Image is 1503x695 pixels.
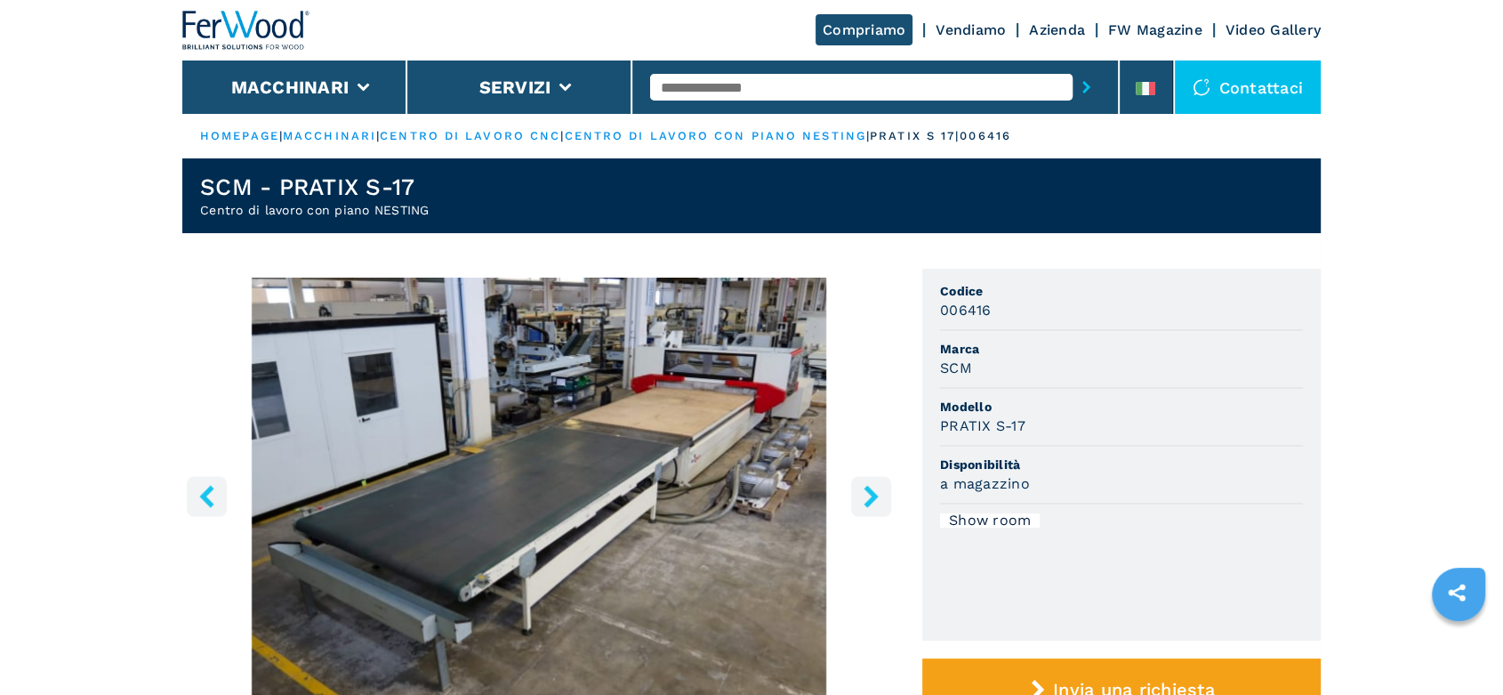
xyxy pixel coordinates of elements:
[283,129,376,142] a: macchinari
[1435,570,1479,615] a: sharethis
[182,11,310,50] img: Ferwood
[1427,615,1490,682] iframe: Chat
[564,129,865,142] a: centro di lavoro con piano nesting
[1073,67,1100,108] button: submit-button
[1193,78,1210,96] img: Contattaci
[870,128,960,144] p: pratix s 17 |
[940,473,1030,494] h3: a magazzino
[380,129,560,142] a: centro di lavoro cnc
[940,398,1303,416] span: Modello
[231,77,350,98] button: Macchinari
[940,456,1303,473] span: Disponibilità
[1029,21,1085,38] a: Azienda
[200,173,430,201] h1: SCM - PRATIX S-17
[936,21,1006,38] a: Vendiamo
[940,358,972,378] h3: SCM
[187,476,227,516] button: left-button
[560,129,564,142] span: |
[1175,61,1322,114] div: Contattaci
[376,129,380,142] span: |
[866,129,870,142] span: |
[816,14,912,45] a: Compriamo
[940,282,1303,300] span: Codice
[940,300,992,320] h3: 006416
[200,201,430,219] h2: Centro di lavoro con piano NESTING
[1226,21,1321,38] a: Video Gallery
[940,416,1025,436] h3: PRATIX S-17
[851,476,891,516] button: right-button
[478,77,551,98] button: Servizi
[279,129,283,142] span: |
[940,340,1303,358] span: Marca
[1108,21,1202,38] a: FW Magazine
[940,513,1040,528] div: Show room
[200,129,279,142] a: HOMEPAGE
[960,128,1011,144] p: 006416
